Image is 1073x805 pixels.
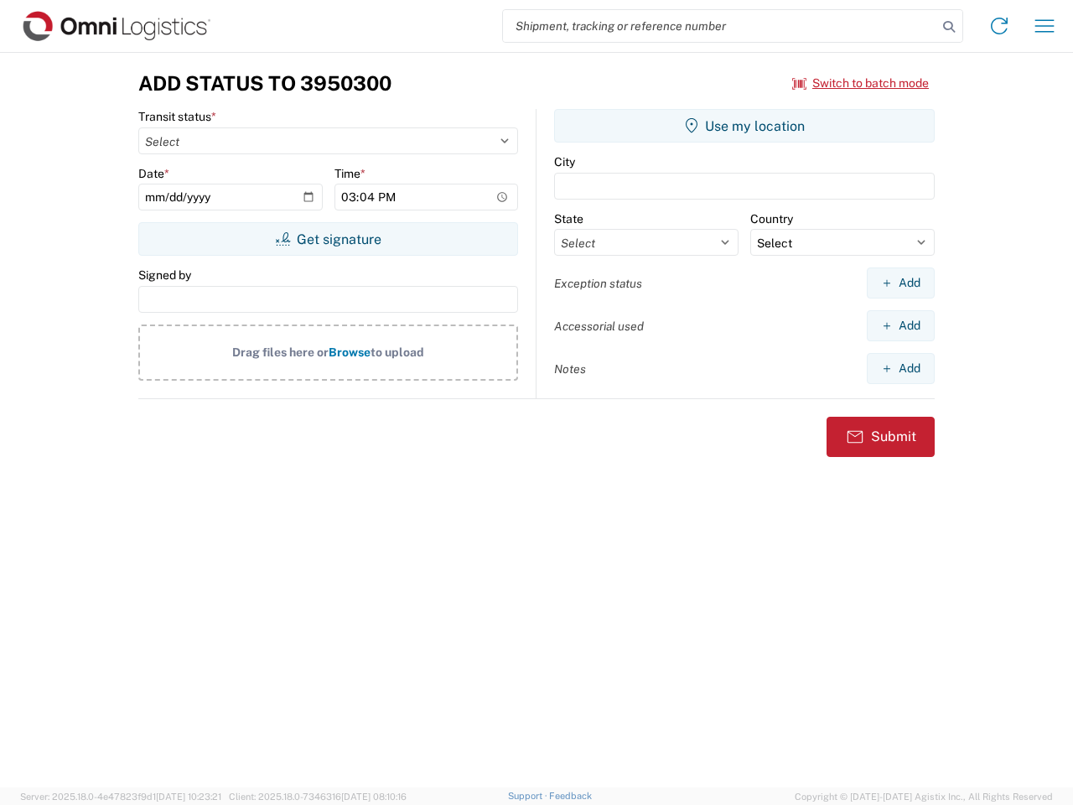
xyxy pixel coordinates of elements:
[750,211,793,226] label: Country
[549,791,592,801] a: Feedback
[138,222,518,256] button: Get signature
[138,267,191,283] label: Signed by
[554,109,935,143] button: Use my location
[867,310,935,341] button: Add
[867,353,935,384] button: Add
[329,345,371,359] span: Browse
[827,417,935,457] button: Submit
[138,109,216,124] label: Transit status
[138,166,169,181] label: Date
[554,276,642,291] label: Exception status
[554,154,575,169] label: City
[229,792,407,802] span: Client: 2025.18.0-7346316
[371,345,424,359] span: to upload
[867,267,935,299] button: Add
[503,10,937,42] input: Shipment, tracking or reference number
[334,166,365,181] label: Time
[341,792,407,802] span: [DATE] 08:10:16
[156,792,221,802] span: [DATE] 10:23:21
[554,211,583,226] label: State
[20,792,221,802] span: Server: 2025.18.0-4e47823f9d1
[232,345,329,359] span: Drag files here or
[795,789,1053,804] span: Copyright © [DATE]-[DATE] Agistix Inc., All Rights Reserved
[554,361,586,377] label: Notes
[554,319,644,334] label: Accessorial used
[138,71,391,96] h3: Add Status to 3950300
[792,70,929,97] button: Switch to batch mode
[508,791,550,801] a: Support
